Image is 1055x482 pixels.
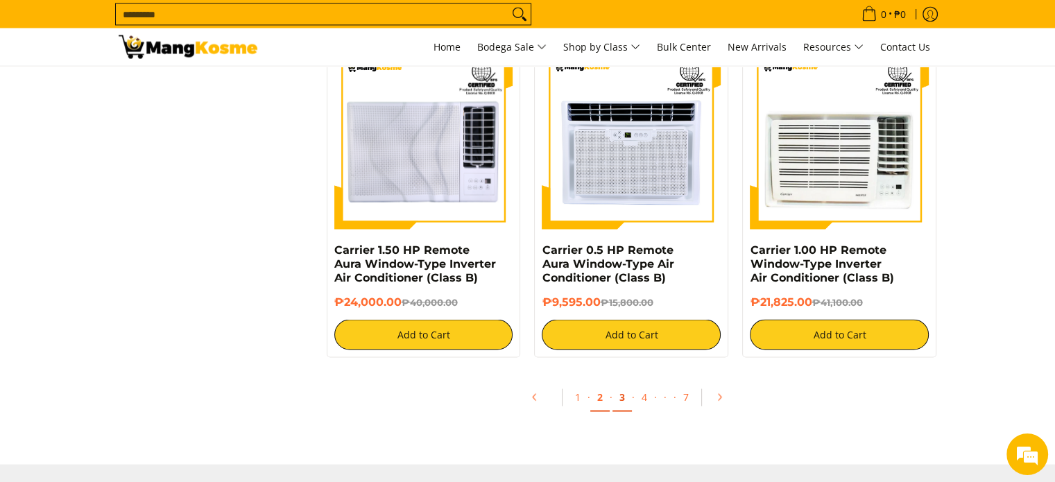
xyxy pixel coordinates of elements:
[728,40,787,53] span: New Arrivals
[228,7,261,40] div: Minimize live chat window
[542,50,721,229] img: Carrier 0.5 HP Remote Aura Window-Type Air Conditioner (Class B)
[812,296,862,307] del: ₱41,100.00
[434,40,461,53] span: Home
[654,390,657,403] span: ·
[80,150,191,290] span: We're online!
[119,35,257,58] img: Bodega Sale Aircon l Mang Kosme: Home Appliances Warehouse Sale | Page 2
[568,383,587,410] a: 1
[477,38,547,55] span: Bodega Sale
[873,28,937,65] a: Contact Us
[676,383,696,410] a: 7
[721,28,794,65] a: New Arrivals
[334,295,513,309] h6: ₱24,000.00
[542,243,674,284] a: Carrier 0.5 HP Remote Aura Window-Type Air Conditioner (Class B)
[880,40,930,53] span: Contact Us
[563,38,640,55] span: Shop by Class
[470,28,554,65] a: Bodega Sale
[600,296,653,307] del: ₱15,800.00
[7,329,264,377] textarea: Type your message and hit 'Enter'
[750,243,893,284] a: Carrier 1.00 HP Remote Window-Type Inverter Air Conditioner (Class B)
[334,243,496,284] a: Carrier 1.50 HP Remote Aura Window-Type Inverter Air Conditioner (Class B)
[632,390,635,403] span: ·
[334,319,513,350] button: Add to Cart
[542,295,721,309] h6: ₱9,595.00
[556,28,647,65] a: Shop by Class
[402,296,458,307] del: ₱40,000.00
[657,383,674,410] span: ·
[587,390,590,403] span: ·
[750,50,929,229] img: Carrier 1.00 HP Remote Window-Type Inverter Air Conditioner (Class B)
[610,390,612,403] span: ·
[427,28,468,65] a: Home
[674,390,676,403] span: ·
[750,319,929,350] button: Add to Cart
[879,9,889,19] span: 0
[508,3,531,24] button: Search
[892,9,908,19] span: ₱0
[334,50,513,229] img: Carrier 1.50 HP Remote Aura Window-Type Inverter Air Conditioner (Class B)
[635,383,654,410] a: 4
[657,40,711,53] span: Bulk Center
[803,38,864,55] span: Resources
[796,28,870,65] a: Resources
[72,78,233,96] div: Chat with us now
[542,319,721,350] button: Add to Cart
[320,378,944,422] ul: Pagination
[271,28,937,65] nav: Main Menu
[750,295,929,309] h6: ₱21,825.00
[650,28,718,65] a: Bulk Center
[590,383,610,411] a: 2
[612,383,632,411] a: 3
[857,6,910,21] span: •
